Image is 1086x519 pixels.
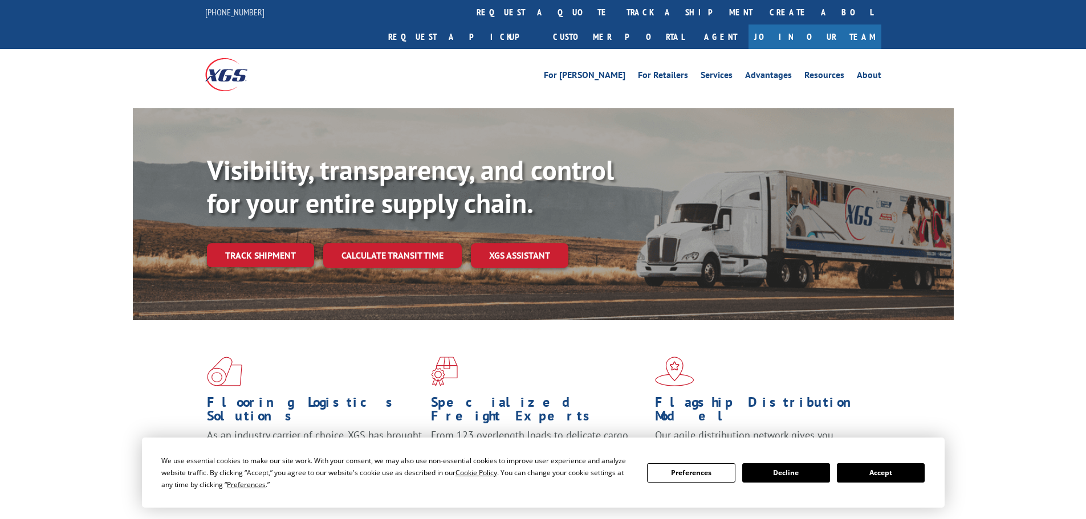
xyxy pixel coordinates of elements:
[207,395,422,428] h1: Flooring Logistics Solutions
[431,428,646,479] p: From 123 overlength loads to delicate cargo, our experienced staff knows the best way to move you...
[837,463,925,483] button: Accept
[638,71,688,83] a: For Retailers
[207,152,614,220] b: Visibility, transparency, and control for your entire supply chain.
[471,243,568,268] a: XGS ASSISTANT
[431,357,458,386] img: xgs-icon-focused-on-flooring-red
[647,463,735,483] button: Preferences
[205,6,265,18] a: [PHONE_NUMBER]
[693,24,749,49] a: Agent
[749,24,881,49] a: Join Our Team
[380,24,544,49] a: Request a pickup
[207,243,314,267] a: Track shipment
[655,395,871,428] h1: Flagship Distribution Model
[323,243,462,268] a: Calculate transit time
[701,71,733,83] a: Services
[207,428,422,469] span: As an industry carrier of choice, XGS has brought innovation and dedication to flooring logistics...
[455,468,497,477] span: Cookie Policy
[544,24,693,49] a: Customer Portal
[804,71,844,83] a: Resources
[857,71,881,83] a: About
[655,428,865,455] span: Our agile distribution network gives you nationwide inventory management on demand.
[227,480,266,489] span: Preferences
[745,71,792,83] a: Advantages
[655,357,694,386] img: xgs-icon-flagship-distribution-model-red
[142,438,945,508] div: Cookie Consent Prompt
[161,455,633,491] div: We use essential cookies to make our site work. With your consent, we may also use non-essential ...
[544,71,625,83] a: For [PERSON_NAME]
[742,463,830,483] button: Decline
[431,395,646,428] h1: Specialized Freight Experts
[207,357,242,386] img: xgs-icon-total-supply-chain-intelligence-red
